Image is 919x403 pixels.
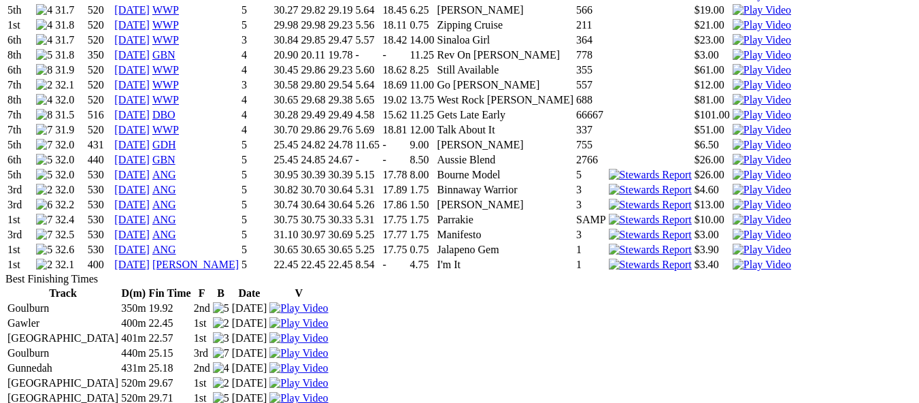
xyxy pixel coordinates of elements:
a: [DATE] [114,19,150,31]
td: 5 [241,18,272,32]
td: 0.75 [410,18,435,32]
td: 5.64 [355,78,381,92]
a: WWP [152,19,179,31]
img: Play Video [269,362,328,374]
td: 4 [241,93,272,107]
a: [DATE] [114,244,150,255]
td: 29.23 [328,18,354,32]
a: [DATE] [114,154,150,165]
td: 4.58 [355,108,381,122]
td: 17.78 [382,168,408,182]
td: 32.0 [54,153,86,167]
img: 6 [36,199,52,211]
td: 6th [7,33,34,47]
td: 25.45 [273,138,299,152]
a: View replay [733,139,791,150]
td: 8.00 [410,168,435,182]
td: 17.89 [382,183,408,197]
a: [DATE] [114,94,150,106]
a: ANG [152,184,176,195]
a: [DATE] [114,34,150,46]
a: View replay [269,362,328,374]
td: 4 [241,108,272,122]
a: [DATE] [114,229,150,240]
td: $81.00 [694,93,731,107]
img: 7 [36,139,52,151]
td: 530 [87,183,113,197]
td: Zipping Cruise [437,18,574,32]
td: 12.00 [410,123,435,137]
td: $26.00 [694,153,731,167]
a: ANG [152,244,176,255]
td: 6th [7,63,34,77]
img: Stewards Report [609,184,692,196]
td: 688 [575,93,607,107]
a: View replay [733,64,791,76]
a: [DATE] [114,109,150,120]
td: 30.74 [273,198,299,212]
a: View replay [733,79,791,91]
td: 8th [7,93,34,107]
img: 5 [36,244,52,256]
img: Play Video [733,199,791,211]
td: 30.84 [273,33,299,47]
a: WWP [152,94,179,106]
td: Bourne Model [437,168,574,182]
td: 5 [241,153,272,167]
td: 30.95 [273,168,299,182]
td: 29.86 [301,63,327,77]
td: 29.85 [301,33,327,47]
td: 31.8 [54,48,86,62]
a: View replay [269,332,328,344]
a: View replay [269,317,328,329]
td: 3 [241,78,272,92]
td: $12.00 [694,78,731,92]
td: 364 [575,33,607,47]
td: 32.0 [54,168,86,182]
a: View replay [733,94,791,106]
td: 5 [241,183,272,197]
td: 31.7 [54,33,86,47]
td: 19.78 [328,48,354,62]
td: 29.47 [328,33,354,47]
td: $101.00 [694,108,731,122]
td: 5.65 [355,93,381,107]
td: 5.31 [355,183,381,197]
td: 3 [241,33,272,47]
td: 5 [575,168,607,182]
td: 3 [575,198,607,212]
img: Play Video [733,154,791,166]
img: 5 [36,154,52,166]
td: $23.00 [694,33,731,47]
img: 4 [36,94,52,106]
td: 24.78 [328,138,354,152]
a: [DATE] [114,259,150,270]
a: WWP [152,34,179,46]
td: 30.64 [328,183,354,197]
td: 29.76 [328,123,354,137]
td: 530 [87,168,113,182]
td: $61.00 [694,63,731,77]
img: Play Video [733,259,791,271]
img: 2 [36,184,52,196]
a: [DATE] [114,169,150,180]
td: 7th [7,123,34,137]
a: View replay [733,184,791,195]
td: 29.98 [273,18,299,32]
img: Play Video [733,64,791,76]
td: 31.5 [54,108,86,122]
td: 5.60 [355,63,381,77]
td: 440 [87,153,113,167]
a: View replay [733,259,791,270]
td: 520 [87,33,113,47]
td: 8.50 [410,153,435,167]
td: 17.86 [382,198,408,212]
td: Rev On [PERSON_NAME] [437,48,574,62]
td: 8.25 [410,63,435,77]
td: 32.0 [54,183,86,197]
td: 520 [87,78,113,92]
td: 11.25 [410,48,435,62]
td: - [382,48,408,62]
td: 778 [575,48,607,62]
img: 2 [36,79,52,91]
